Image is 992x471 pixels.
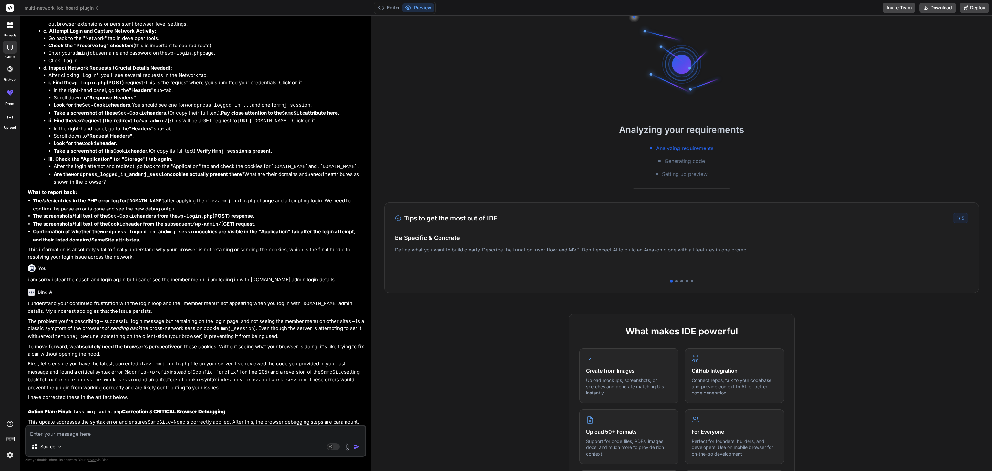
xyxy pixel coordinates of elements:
p: Perfect for founders, builders, and developers. Use on mobile browser for on-the-go development [692,438,777,457]
p: This is the request where you submitted your credentials. Click on it. [48,79,365,87]
code: $config->prefix [126,370,170,375]
em: next [73,118,83,124]
h4: GitHub Integration [692,367,777,374]
code: wordpress_logged_in_ [100,230,158,235]
p: First, let's ensure you have the latest, corrected file on your server. I've reviewed the code yo... [28,360,365,391]
code: setcookie [176,377,202,383]
code: wp-login.php [72,80,107,86]
code: wp-login.php [168,51,202,56]
h4: Create from Images [586,367,672,374]
strong: Verify if is present. [197,148,272,154]
li: After the login attempt and redirect, go back to the "Application" tab and check the cookies for ... [54,163,365,171]
label: GitHub [4,77,16,82]
code: wordpress_logged_in_... [185,103,252,108]
code: SameSite [321,370,344,375]
strong: "Response Headers" [87,95,136,101]
p: Always double-check its answers. Your in Bind [25,457,366,463]
code: [DOMAIN_NAME] [127,199,164,204]
button: Preview [402,3,434,12]
span: 1 [957,215,959,221]
code: wordpress_logged_in_ [71,172,129,178]
code: SameSite [282,111,305,116]
code: mnj_session [278,103,310,108]
code: [DOMAIN_NAME] [271,164,308,169]
div: / [953,213,968,223]
p: I have corrected these in the artifact below. [28,394,365,401]
p: Connect repos, talk to your codebase, and provide context to AI for better code generation [692,377,777,396]
strong: Check the "Preserve log" checkbox [48,42,133,48]
li: (Or copy its full text). [54,148,365,156]
h4: Upload 50+ Formats [586,428,672,435]
code: SameSite [307,172,331,178]
code: Set-Cookie [82,103,111,108]
code: class-mnj-auth.php [70,409,122,415]
code: Cookie [108,222,125,227]
p: Upload mockups, screenshots, or sketches and generate matching UIs instantly [586,377,672,396]
strong: absolutely need the browser's perspective [76,343,177,350]
code: mnj_session [167,230,199,235]
li: Go back to the "Network" tab in developer tools. [48,35,365,42]
li: In the right-hand panel, go to the sub-tab. [54,125,365,133]
h6: You [38,265,47,271]
strong: Look for the header. [54,140,117,146]
strong: d. Inspect Network Requests (Crucial Details Needed): [43,65,172,71]
button: Invite Team [883,3,915,13]
code: adminjob [72,51,96,56]
strong: c. Attempt Login and Capture Network Activity: [43,28,156,34]
label: Upload [4,125,16,130]
button: Download [919,3,956,13]
p: To move forward, we on these cookies. Without seeing what your browser is doing, it's like trying... [28,343,365,358]
h4: Be Specific & Concrete [395,233,968,242]
strong: Take a screenshot of these headers. [54,110,168,116]
code: Set-Cookie [108,214,137,219]
code: Cookie [82,141,99,147]
img: attachment [344,443,351,451]
strong: iii. Check the "Application" (or "Storage") tab again: [48,156,172,162]
li: In the right-hand panel, go to the sub-tab. [54,87,365,94]
p: This will be a GET request to . Click on it. [48,117,365,125]
strong: The entries in the PHP error log for [33,198,164,204]
code: Set-Cookie [118,111,147,116]
strong: "Headers" [129,87,154,93]
strong: Confirmation of whether the and cookies are visible in the "Application" tab after the login atte... [33,229,356,243]
strong: "Request Headers" [87,133,132,139]
code: /wp-admin/ [139,118,168,124]
code: destroy_cross_network_session [222,377,306,383]
strong: Look for the headers. [54,102,132,108]
strong: i. Find the (POST) request: [48,79,145,86]
strong: Action Plan: Final Correction & CRITICAL Browser Debugging [28,408,225,415]
li: (Or copy their full text). [54,109,365,118]
h2: Analyzing your requirements [371,123,992,137]
p: After clicking "Log In", you'll see several requests in the Network tab. [48,72,365,79]
p: i am sorry i clear the casch and login again but i canot see the member menu , i am loging in wit... [28,276,365,283]
label: code [5,54,15,60]
li: after applying the change and attempting login. We need to confirm the parse error is gone and se... [33,197,365,212]
span: Generating code [665,157,705,165]
li: Scroll down to . [54,132,365,140]
li: Click "Log In". [48,57,365,65]
p: This information is absolutely vital to finally understand why your browser is not retaining or s... [28,246,365,261]
p: Source [40,444,55,450]
code: .[DOMAIN_NAME] [317,164,357,169]
strong: The screenshots/full text of the headers from the (POST) response. [33,213,254,219]
h6: Bind AI [38,289,54,295]
button: Editor [376,3,402,12]
code: SameSite=None; Secure [37,334,98,340]
li: (this is important to see redirects). [48,42,365,49]
h2: What makes IDE powerful [579,324,784,338]
button: Deploy [960,3,989,13]
strong: Pay close attention to the attribute here. [221,110,339,116]
h3: Tips to get the most out of IDE [395,213,497,223]
p: The problem you're describing – successful login message but remaining on the login page, and not... [28,318,365,341]
li: What are their domains and attributes as shown in the browser? [54,171,365,186]
em: not sending back [101,325,141,331]
li: Scroll down to . [54,94,365,102]
code: SameSite=None [148,420,185,425]
span: multi-network_job_board_plugin [25,5,99,11]
img: Pick Models [57,444,63,450]
li: Enter your username and password on the page. [48,49,365,57]
code: create_cross_network_session [57,377,139,383]
code: wp-login.php [178,214,212,219]
span: Setting up preview [662,170,708,178]
code: mnj_session [222,326,254,332]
